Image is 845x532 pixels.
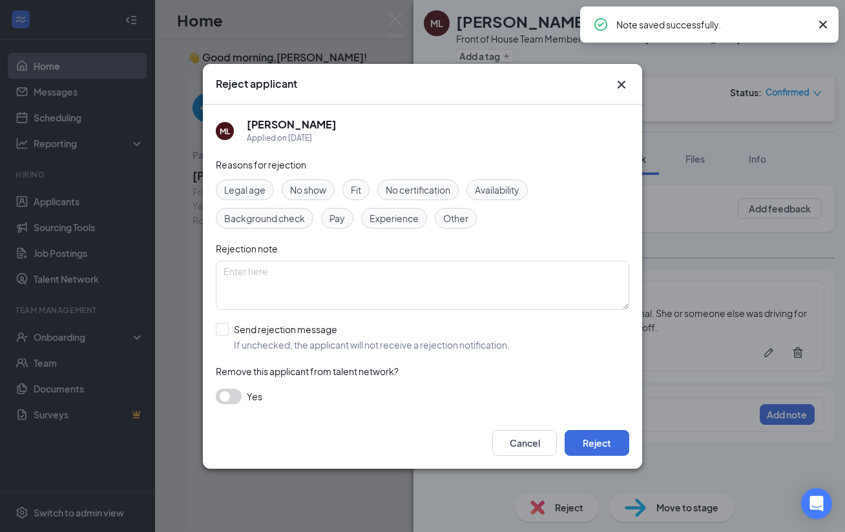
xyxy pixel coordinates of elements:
span: Background check [224,211,305,225]
svg: Cross [614,77,629,92]
button: Cancel [492,430,557,456]
div: Applied on [DATE] [247,132,337,145]
span: Remove this applicant from talent network? [216,365,399,377]
div: Note saved successfully. [616,17,810,32]
div: ML [220,125,230,136]
span: Legal age [224,183,266,197]
div: Open Intercom Messenger [801,488,832,519]
svg: Cross [815,17,831,32]
svg: CheckmarkCircle [593,17,609,32]
span: No certification [386,183,450,197]
span: Other [443,211,468,225]
span: Availability [475,183,519,197]
span: No show [290,183,326,197]
span: Yes [247,389,262,404]
span: Pay [329,211,345,225]
button: Close [614,77,629,92]
span: Experience [370,211,419,225]
span: Rejection note [216,243,278,254]
h5: [PERSON_NAME] [247,118,337,132]
span: Reasons for rejection [216,159,306,170]
h3: Reject applicant [216,77,297,91]
span: Fit [351,183,361,197]
button: Reject [565,430,629,456]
